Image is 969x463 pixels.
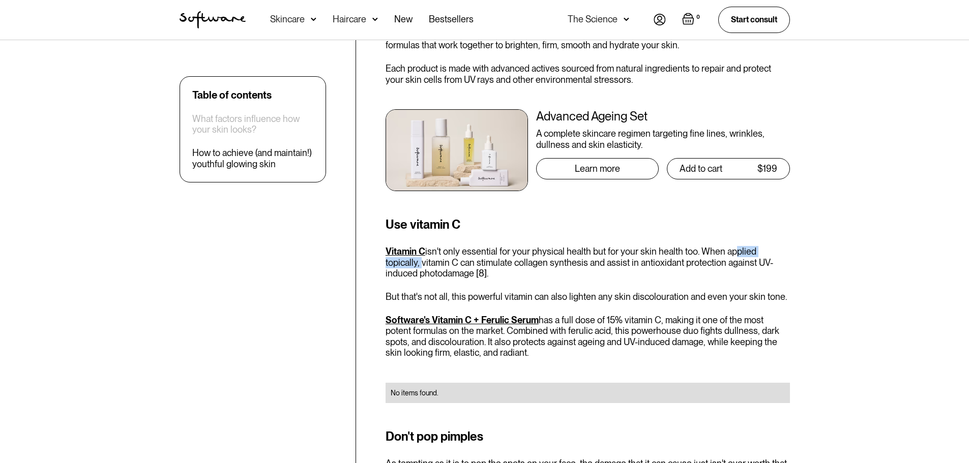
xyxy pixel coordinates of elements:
[192,89,272,101] div: Table of contents
[386,109,790,191] a: Advanced Ageing SetA complete skincare regimen targeting fine lines, wrinkles, dullness and skin ...
[680,164,722,174] div: Add to cart
[718,7,790,33] a: Start consult
[270,14,305,24] div: Skincare
[386,246,790,279] p: isn't only essential for your physical health but for your skin health too. When applied topicall...
[386,315,790,358] p: has a full dose of 15% vitamin C, making it one of the most potent formulas on the market. Combin...
[386,315,539,325] a: Software's Vitamin C + Ferulic Serum
[386,63,790,85] p: Each product is made with advanced actives sourced from natural ingredients to repair and protect...
[192,113,313,135] a: What factors influence how your skin looks?
[180,11,246,28] a: home
[575,164,620,174] div: Learn more
[386,215,790,234] h3: Use vitamin C
[180,11,246,28] img: Software Logo
[694,13,702,22] div: 0
[372,14,378,24] img: arrow down
[391,388,785,398] div: No items found.
[311,14,316,24] img: arrow down
[192,148,313,170] a: How to achieve (and maintain!) youthful glowing skin
[333,14,366,24] div: Haircare
[386,427,790,446] h3: Don't pop pimples
[568,14,618,24] div: The Science
[536,128,790,150] div: A complete skincare regimen targeting fine lines, wrinkles, dullness and skin elasticity.
[757,164,777,174] div: $199
[536,109,790,124] div: Advanced Ageing Set
[682,13,702,27] a: Open empty cart
[624,14,629,24] img: arrow down
[386,246,425,257] a: Vitamin C
[386,291,790,302] p: But that's not all, this powerful vitamin can also lighten any skin discolouration and even your ...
